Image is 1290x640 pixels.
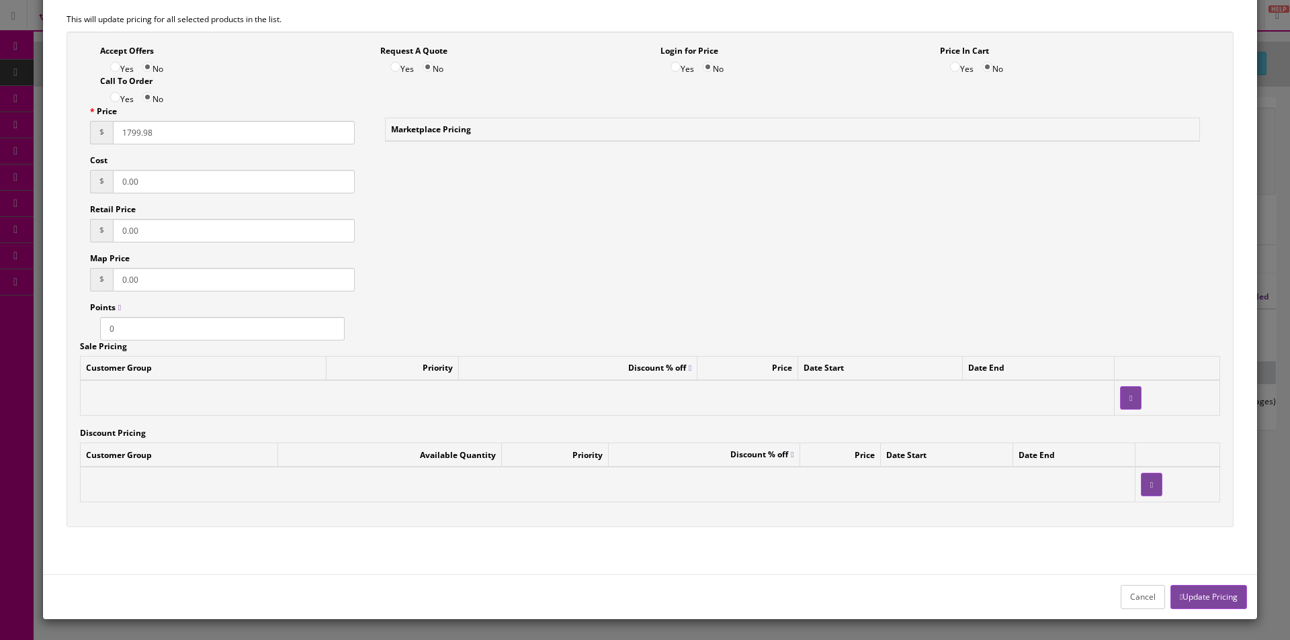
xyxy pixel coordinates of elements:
input: This should be a number with up to 2 decimal places. [113,170,355,193]
td: Price [800,443,880,467]
label: Yes [671,60,694,75]
td: Customer Group [80,443,277,467]
label: Yes [950,60,974,75]
label: Sale Pricing [80,340,127,353]
label: Retail Price [90,203,136,216]
td: Priority [501,443,608,467]
label: Login for Price [660,45,718,57]
td: Marketplace Pricing [386,118,1200,141]
label: Map Price [90,253,130,265]
label: Yes [110,91,134,105]
input: Points [100,317,345,340]
input: This should be a number with up to 2 decimal places. [113,121,355,144]
label: No [982,60,1003,75]
td: Date Start [798,356,962,380]
label: Request A Quote [380,45,447,57]
label: Discount Pricing [80,427,146,439]
span: $ [90,268,113,291]
input: This should be a number with up to 2 decimal places. [113,268,355,291]
button: Add Special [1120,386,1142,410]
input: Yes [950,62,960,72]
label: No [703,60,724,75]
input: No [982,62,992,72]
label: Yes [110,60,134,75]
td: Customer Group [80,356,326,380]
label: No [142,91,163,105]
input: Yes [110,92,120,102]
span: Set a percent off the existing price. If updateing a marketplace Customer Group, we will use the ... [730,449,793,460]
input: No [703,62,713,72]
button: Add Discount [1141,473,1162,496]
label: No [142,60,163,75]
label: Accept Offers [100,45,154,57]
label: Price In Cart [940,45,989,57]
input: Yes [110,62,120,72]
label: No [423,60,443,75]
label: Call To Order [100,75,153,87]
label: Cost [90,154,107,167]
input: This should be a number with up to 2 decimal places. [113,219,355,242]
p: This will update pricing for all selected products in the list. [67,13,1234,26]
label: Yes [390,60,414,75]
span: Set a percent off the existing price. If updateing a marketplace Customer Group, we will use the ... [628,362,691,373]
input: No [423,62,433,72]
span: Number of points needed to buy this item. If you don't want this product to be purchased with poi... [90,302,121,313]
span: $ [90,219,113,242]
td: Available Quantity [278,443,502,467]
span: $ [90,170,113,193]
input: Yes [390,62,400,72]
input: Yes [671,62,681,72]
td: Date Start [881,443,1013,467]
button: Cancel [1121,585,1165,608]
input: No [142,62,153,72]
td: Priority [326,356,458,380]
button: Update Pricing [1170,585,1247,608]
td: Price [697,356,798,380]
td: Date End [962,356,1114,380]
label: Price [90,105,117,118]
input: No [142,92,153,102]
span: $ [90,121,113,144]
td: Date End [1013,443,1135,467]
